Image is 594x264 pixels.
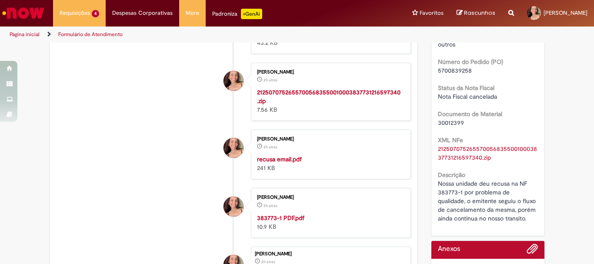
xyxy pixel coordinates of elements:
[264,77,277,83] span: 2h atrás
[264,203,277,208] time: 28/08/2025 10:20:27
[58,31,123,38] a: Formulário de Atendimento
[527,243,538,259] button: Adicionar anexos
[264,203,277,208] span: 2h atrás
[257,214,402,231] div: 10.9 KB
[438,93,497,100] span: Nota Fiscal cancelada
[438,84,494,92] b: Status da Nota Fiscal
[438,180,537,222] span: Nossa unidade deu recusa na NF 383773-1 por problema de qualidade, o emitente seguiu o fluxo de c...
[438,119,464,127] span: 30012399
[255,251,406,257] div: [PERSON_NAME]
[438,58,503,66] b: Número do Pedido (PO)
[257,155,302,163] a: recusa email.pdf
[92,10,99,17] span: 4
[224,138,244,158] div: Pâmola Santos
[438,145,537,161] a: Download de 21250707526557005683550010003837731216597340.zip
[257,70,402,75] div: [PERSON_NAME]
[438,110,502,118] b: Documento de Material
[257,137,402,142] div: [PERSON_NAME]
[438,245,460,253] h2: Anexos
[457,9,495,17] a: Rascunhos
[264,77,277,83] time: 28/08/2025 10:23:16
[1,4,46,22] img: ServiceNow
[544,9,587,17] span: [PERSON_NAME]
[7,27,390,43] ul: Trilhas de página
[438,136,463,144] b: XML NFe
[186,9,199,17] span: More
[264,144,277,150] span: 2h atrás
[257,88,402,114] div: 7.56 KB
[112,9,173,17] span: Despesas Corporativas
[10,31,40,38] a: Página inicial
[257,88,400,105] a: 21250707526557005683550010003837731216597340.zip
[438,32,522,48] span: Pedido de [PERSON_NAME] e outros
[212,9,262,19] div: Padroniza
[438,171,465,179] b: Descrição
[464,9,495,17] span: Rascunhos
[264,144,277,150] time: 28/08/2025 10:21:04
[257,195,402,200] div: [PERSON_NAME]
[257,214,304,222] a: 383773-1 PDF.pdf
[224,71,244,91] div: Pâmola Santos
[241,9,262,19] p: +GenAi
[420,9,444,17] span: Favoritos
[60,9,90,17] span: Requisições
[257,155,402,172] div: 241 KB
[438,67,472,74] span: 5700839258
[224,197,244,217] div: Pâmola Santos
